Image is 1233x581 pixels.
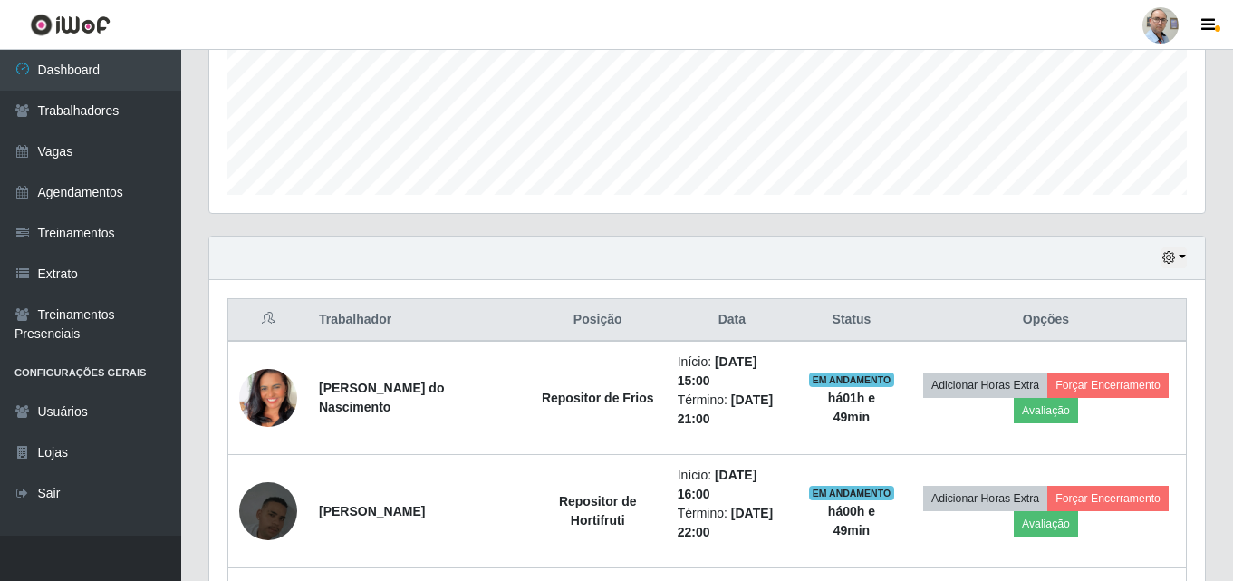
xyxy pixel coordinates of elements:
[1047,486,1169,511] button: Forçar Encerramento
[906,299,1187,342] th: Opções
[667,299,797,342] th: Data
[678,354,757,388] time: [DATE] 15:00
[923,486,1047,511] button: Adicionar Horas Extra
[1047,373,1169,398] button: Forçar Encerramento
[308,299,529,342] th: Trabalhador
[678,391,786,429] li: Término:
[1014,398,1078,423] button: Avaliação
[30,14,111,36] img: CoreUI Logo
[678,353,786,391] li: Início:
[319,381,444,414] strong: [PERSON_NAME] do Nascimento
[239,346,297,450] img: 1758708195650.jpeg
[542,391,654,405] strong: Repositor de Frios
[529,299,667,342] th: Posição
[239,460,297,563] img: 1756946405687.jpeg
[559,494,637,528] strong: Repositor de Hortifruti
[678,504,786,542] li: Término:
[809,486,895,500] span: EM ANDAMENTO
[797,299,906,342] th: Status
[1014,511,1078,537] button: Avaliação
[828,391,875,424] strong: há 01 h e 49 min
[678,466,786,504] li: Início:
[319,504,425,518] strong: [PERSON_NAME]
[923,373,1047,398] button: Adicionar Horas Extra
[828,504,875,537] strong: há 00 h e 49 min
[678,468,757,501] time: [DATE] 16:00
[809,373,895,387] span: EM ANDAMENTO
